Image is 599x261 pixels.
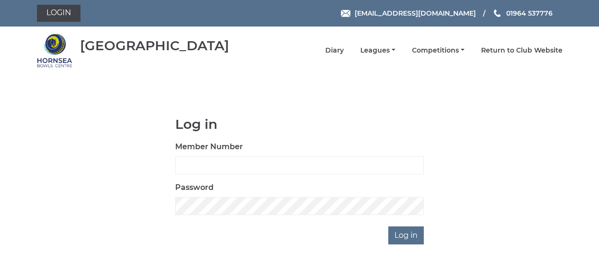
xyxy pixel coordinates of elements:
[80,38,229,53] div: [GEOGRAPHIC_DATA]
[506,9,553,18] span: 01964 537776
[325,46,344,55] a: Diary
[175,141,243,153] label: Member Number
[175,182,214,193] label: Password
[175,117,424,132] h1: Log in
[360,46,395,55] a: Leagues
[412,46,465,55] a: Competitions
[37,33,72,68] img: Hornsea Bowls Centre
[492,8,553,18] a: Phone us 01964 537776
[341,10,350,17] img: Email
[481,46,563,55] a: Return to Club Website
[355,9,476,18] span: [EMAIL_ADDRESS][DOMAIN_NAME]
[388,226,424,244] input: Log in
[494,9,501,17] img: Phone us
[341,8,476,18] a: Email [EMAIL_ADDRESS][DOMAIN_NAME]
[37,5,80,22] a: Login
